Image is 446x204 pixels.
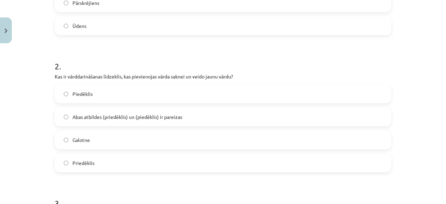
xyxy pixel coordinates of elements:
[64,1,68,5] input: Pārskrējiens
[72,113,182,121] span: Abas atbildes (priedēklis) un (piedēklis) ir pareizas
[72,136,90,144] span: Galotne
[55,73,391,80] p: Kas ir vārddarināšanas līdzeklis, kas pievienojas vārda saknei un veido jaunu vārdu?
[72,22,86,30] span: Ūdens
[5,29,7,33] img: icon-close-lesson-0947bae3869378f0d4975bcd49f059093ad1ed9edebbc8119c70593378902aed.svg
[72,90,93,98] span: Piedēklis
[64,138,68,142] input: Galotne
[72,159,94,167] span: Priedēklis
[64,115,68,119] input: Abas atbildes (priedēklis) un (piedēklis) ir pareizas
[64,161,68,165] input: Priedēklis
[55,49,391,71] h1: 2 .
[64,92,68,96] input: Piedēklis
[64,24,68,28] input: Ūdens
